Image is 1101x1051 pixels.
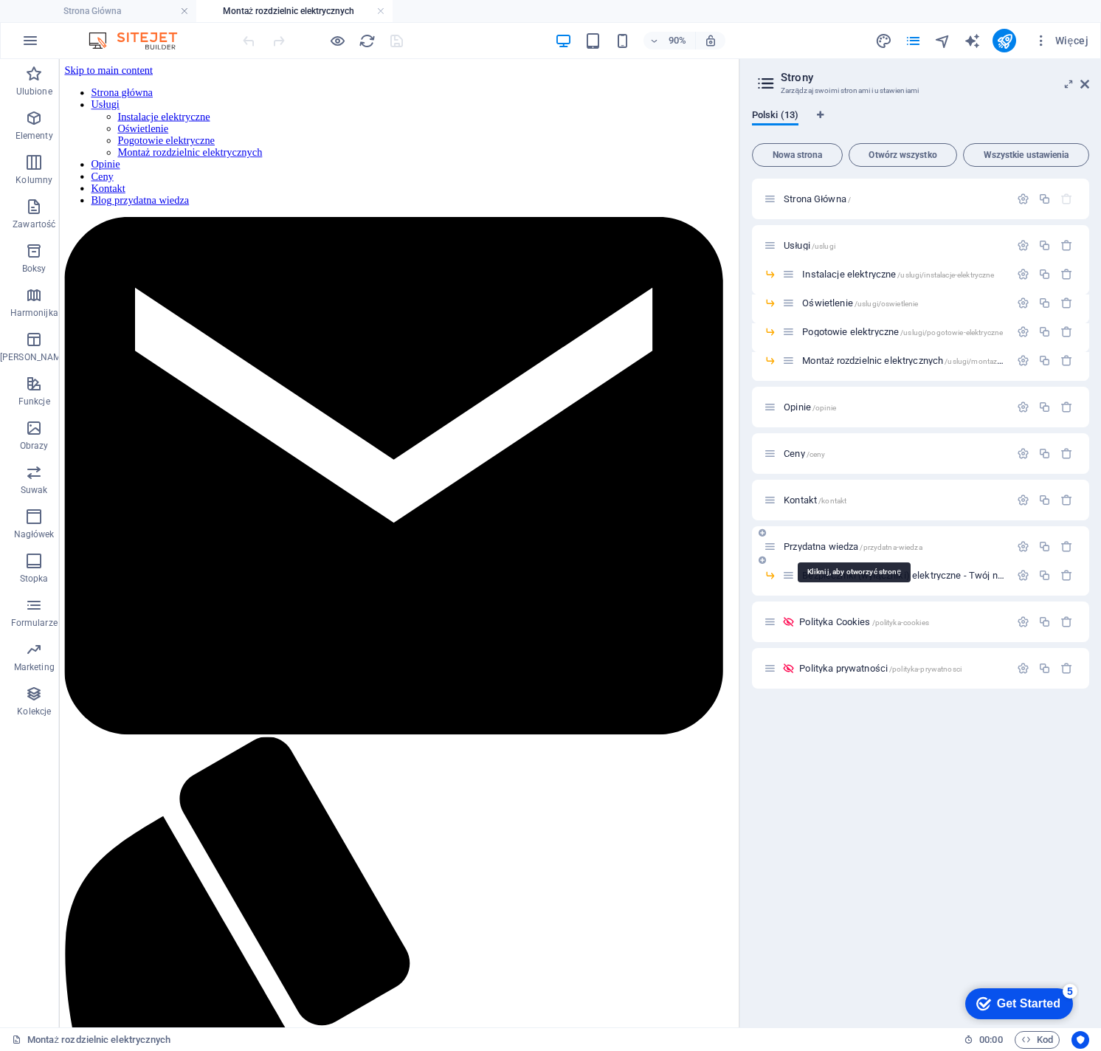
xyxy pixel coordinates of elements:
[1038,297,1051,309] div: Duplikuj
[849,143,957,167] button: Otwórz wszystko
[1038,494,1051,506] div: Duplikuj
[855,151,950,159] span: Otwórz wszystko
[1038,354,1051,367] div: Duplikuj
[1060,325,1073,338] div: Usuń
[10,307,58,319] p: Harmonijka
[1038,447,1051,460] div: Duplikuj
[802,297,918,309] span: Kliknij, aby otworzyć stronę
[1060,494,1073,506] div: Usuń
[781,71,1089,84] h2: Strony
[1017,662,1029,675] div: Ustawienia
[1038,268,1051,280] div: Duplikuj
[860,543,922,551] span: /przydatna-wiedza
[1017,494,1029,506] div: Ustawienia
[795,617,1009,627] div: Polityka Cookies/polityka-cookies
[1017,540,1029,553] div: Ustawienia
[1060,193,1073,205] div: Strony startowej nie można usunąć
[799,616,929,627] span: Kliknij, aby otworzyć stronę
[1060,354,1073,367] div: Usuń
[779,542,1009,551] div: Przydatna wiedza/przydatna-wiedza
[900,328,1003,337] span: /uslugi/pogotowie-elektryczne
[15,174,52,186] p: Kolumny
[1021,1031,1053,1049] span: Kod
[798,269,1009,279] div: Instalacje elektryczne/uslugi/instalacje-elektryczne
[85,32,196,49] img: Editor Logo
[1017,297,1029,309] div: Ustawienia
[802,326,1003,337] span: Kliknij, aby otworzyć stronę
[795,664,1009,673] div: Polityka prywatności/polityka-prywatnosci
[784,541,922,552] span: Przydatna wiedza
[21,484,48,496] p: Suwak
[779,402,1009,412] div: Opinie/opinie
[807,450,826,458] span: /ceny
[13,218,55,230] p: Zawartość
[1017,354,1029,367] div: Ustawienia
[784,448,825,459] span: Kliknij, aby otworzyć stronę
[1060,268,1073,280] div: Usuń
[1028,29,1094,52] button: Więcej
[1071,1031,1089,1049] button: Usercentrics
[1038,569,1051,582] div: Duplikuj
[20,440,49,452] p: Obrazy
[1060,297,1073,309] div: Usuń
[963,32,981,49] button: text_generator
[934,32,951,49] i: Nawigator
[14,661,55,673] p: Marketing
[993,29,1016,52] button: publish
[872,618,929,627] span: /polityka-cookies
[848,196,851,204] span: /
[1015,1031,1060,1049] button: Kod
[875,32,892,49] i: Projekt (Ctrl+Alt+Y)
[18,396,50,407] p: Funkcje
[1038,325,1051,338] div: Duplikuj
[704,34,717,47] i: Po zmianie rozmiaru automatycznie dostosowuje poziom powiększenia do wybranego urządzenia.
[20,573,49,585] p: Stopka
[779,495,1009,505] div: Kontakt/kontakt
[1060,540,1073,553] div: Usuń
[889,665,962,673] span: /polityka-prywatnosci
[196,3,393,19] h4: Montaż rozdzielnic elektrycznych
[1038,401,1051,413] div: Duplikuj
[990,1034,992,1045] span: :
[874,32,892,49] button: design
[759,151,836,159] span: Nowa strona
[12,7,120,38] div: Get Started 5 items remaining, 0% complete
[963,143,1089,167] button: Wszystkie ustawienia
[1017,401,1029,413] div: Ustawienia
[779,449,1009,458] div: Ceny/ceny
[799,663,962,674] span: Kliknij, aby otworzyć stronę
[905,32,922,49] i: Strony (Ctrl+Alt+S)
[798,571,1009,580] div: Bezpieczniki (wyłączniki) elektryczne - Twój niewidzialny strażnik
[970,151,1083,159] span: Wszystkie ustawienia
[781,84,1060,97] h3: Zarządzaj swoimi stronami i ustawieniami
[6,6,104,18] a: Skip to main content
[1017,325,1029,338] div: Ustawienia
[802,269,994,280] span: Kliknij, aby otworzyć stronę
[752,106,798,127] span: Polski (13)
[933,32,951,49] button: navigator
[1017,193,1029,205] div: Ustawienia
[1038,540,1051,553] div: Duplikuj
[643,32,696,49] button: 90%
[1060,569,1073,582] div: Usuń
[1017,239,1029,252] div: Ustawienia
[1038,193,1051,205] div: Duplikuj
[784,193,851,204] span: Kliknij, aby otworzyć stronę
[1017,616,1029,628] div: Ustawienia
[812,404,836,412] span: /opinie
[1038,616,1051,628] div: Duplikuj
[1060,239,1073,252] div: Usuń
[964,1031,1003,1049] h6: Czas sesji
[22,263,46,275] p: Boksy
[359,32,376,49] i: Przeładuj stronę
[752,143,843,167] button: Nowa strona
[779,194,1009,204] div: Strona Główna/
[16,86,52,97] p: Ulubione
[15,130,53,142] p: Elementy
[11,617,58,629] p: Formularze
[897,271,994,279] span: /uslugi/instalacje-elektryczne
[328,32,346,49] button: Kliknij tutaj, aby wyjść z trybu podglądu i kontynuować edycję
[855,300,919,308] span: /uslugi/oswietlenie
[1038,239,1051,252] div: Duplikuj
[1060,447,1073,460] div: Usuń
